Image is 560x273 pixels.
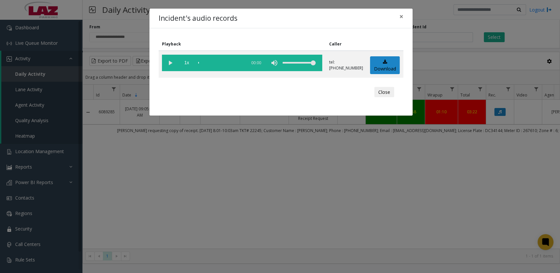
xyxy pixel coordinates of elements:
div: scrub bar [198,55,243,71]
h4: Incident's audio records [159,13,237,24]
th: Caller [326,38,367,51]
div: volume level [283,55,316,71]
span: playback speed button [178,55,195,71]
button: Close [395,9,408,25]
p: tel:[PHONE_NUMBER] [329,59,363,71]
th: Playback [159,38,326,51]
a: Download [370,56,400,74]
span: × [399,12,403,21]
button: Close [374,87,394,97]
